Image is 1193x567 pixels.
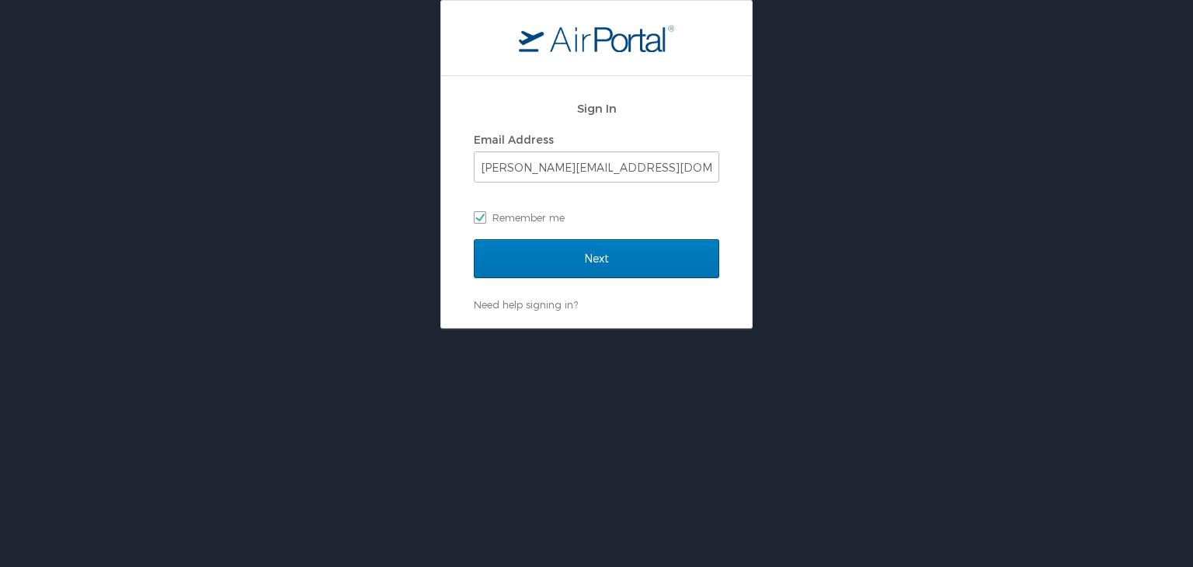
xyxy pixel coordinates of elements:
[474,298,578,311] a: Need help signing in?
[474,239,719,278] input: Next
[519,24,674,52] img: logo
[474,99,719,117] h2: Sign In
[474,133,554,146] label: Email Address
[474,206,719,229] label: Remember me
